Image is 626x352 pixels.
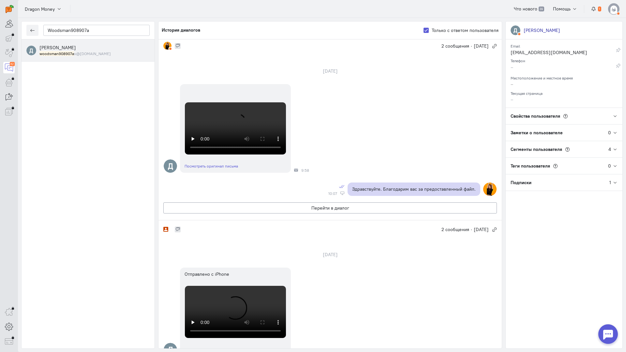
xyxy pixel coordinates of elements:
[609,179,611,186] div: 1
[510,3,548,14] a: Что нового 39
[185,347,238,352] a: Посмотреть оригинал письма
[352,186,476,192] p: Здравствуйте. Благодарим вас за предоставленный файл.
[511,89,618,96] div: Текущая страница
[511,42,520,49] small: Email
[316,66,345,76] div: [DATE]
[474,226,489,233] span: [DATE]
[43,25,150,36] input: Поиск по имени, почте, телефону
[21,3,65,15] button: Dragon Money
[514,27,517,34] text: Д
[598,7,601,12] span: 1
[432,27,499,34] label: Только с ответом пользователя
[506,174,609,191] div: Подписки
[328,191,337,196] span: 10:07
[511,57,525,63] small: Телефон
[168,161,173,171] text: Д
[511,49,616,57] div: [EMAIL_ADDRESS][DOMAIN_NAME]
[511,96,513,102] span: –
[608,129,611,136] div: 0
[6,5,14,13] img: carrot-quest.svg
[185,271,286,277] div: Отправлено с iPhone
[588,3,605,14] button: 1
[514,6,537,12] span: Что нового
[185,164,238,169] a: Посмотреть оригинал письма
[511,74,618,81] div: Местоположение и местное время
[553,6,571,12] span: Помощь
[294,168,298,172] div: Почта
[301,168,309,173] span: 9:58
[474,43,489,49] span: [DATE]
[39,45,76,51] span: Дмитрий Устинов
[39,51,111,56] small: woodsman908907as@icloud.com
[163,202,497,213] button: Перейти в диалог
[506,125,608,141] div: Заметки о пользователе
[539,7,544,12] span: 39
[511,64,616,72] div: –
[3,62,15,73] a: 62
[29,47,33,54] text: Д
[511,81,513,87] span: –
[549,3,581,14] button: Помощь
[608,3,619,15] img: default-v4.png
[471,43,472,49] span: ·
[340,191,344,195] div: Веб-панель
[511,113,560,119] span: Свойства пользователя
[511,146,562,152] span: Сегменты пользователя
[524,27,560,34] div: [PERSON_NAME]
[471,226,472,233] span: ·
[441,226,469,233] span: 2 сообщения
[25,6,55,12] span: Dragon Money
[441,43,469,49] span: 2 сообщения
[162,28,200,33] h5: История диалогов
[608,146,611,153] div: 4
[39,51,74,56] mark: woodsman908907a
[608,163,611,169] div: 0
[511,163,550,169] span: Теги пользователя
[10,62,15,66] div: 62
[163,42,171,50] img: 1733255281094-mibdz4xl.jpeg
[316,250,345,259] div: [DATE]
